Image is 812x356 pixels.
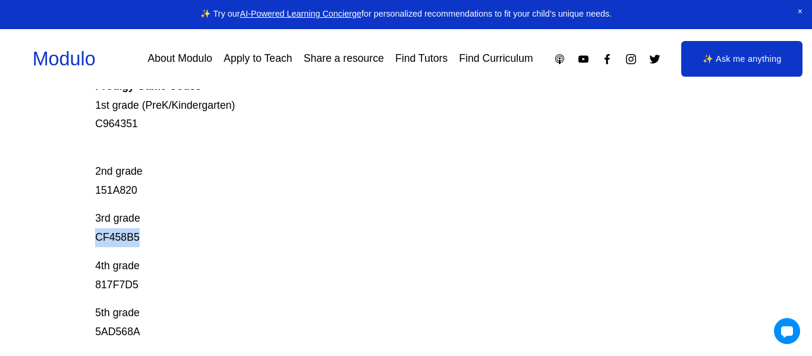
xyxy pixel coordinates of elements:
a: Apple Podcasts [553,53,566,65]
a: AI-Powered Learning Concierge [240,9,361,18]
a: Facebook [601,53,613,65]
a: About Modulo [147,49,212,70]
a: Modulo [33,48,96,70]
p: 2nd grade 151A820 [95,143,654,200]
strong: Prodigy Game Codes [95,80,201,92]
a: Twitter [649,53,661,65]
a: Find Tutors [395,49,448,70]
a: Instagram [625,53,637,65]
a: YouTube [577,53,590,65]
p: 4th grade 817F7D5 [95,257,654,295]
a: Find Curriculum [459,49,533,70]
a: Apply to Teach [224,49,292,70]
p: 5th grade 5AD568A [95,304,654,342]
a: ✨ Ask me anything [681,41,802,77]
a: Share a resource [304,49,384,70]
p: 3rd grade CF458B5 [95,209,654,247]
